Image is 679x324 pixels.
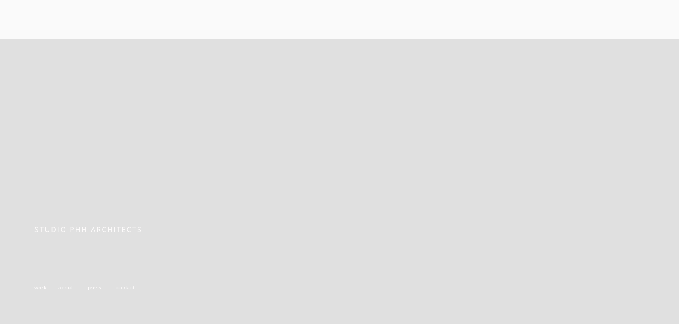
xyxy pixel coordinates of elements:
[34,284,46,290] a: work
[88,284,102,290] a: press
[34,225,142,234] span: STUDIO PHH ARCHITECTS
[58,284,73,290] a: about
[116,284,135,290] a: contact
